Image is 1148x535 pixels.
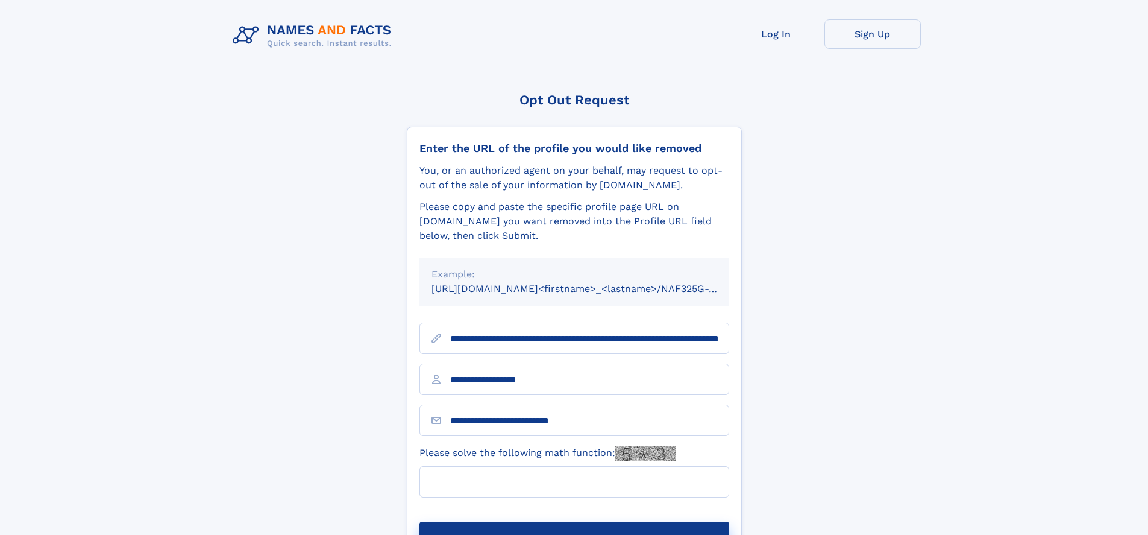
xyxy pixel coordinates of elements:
div: Enter the URL of the profile you would like removed [419,142,729,155]
a: Sign Up [824,19,921,49]
small: [URL][DOMAIN_NAME]<firstname>_<lastname>/NAF325G-xxxxxxxx [431,283,752,294]
img: Logo Names and Facts [228,19,401,52]
div: You, or an authorized agent on your behalf, may request to opt-out of the sale of your informatio... [419,163,729,192]
div: Example: [431,267,717,282]
a: Log In [728,19,824,49]
div: Please copy and paste the specific profile page URL on [DOMAIN_NAME] you want removed into the Pr... [419,200,729,243]
label: Please solve the following math function: [419,446,676,461]
div: Opt Out Request [407,92,742,107]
